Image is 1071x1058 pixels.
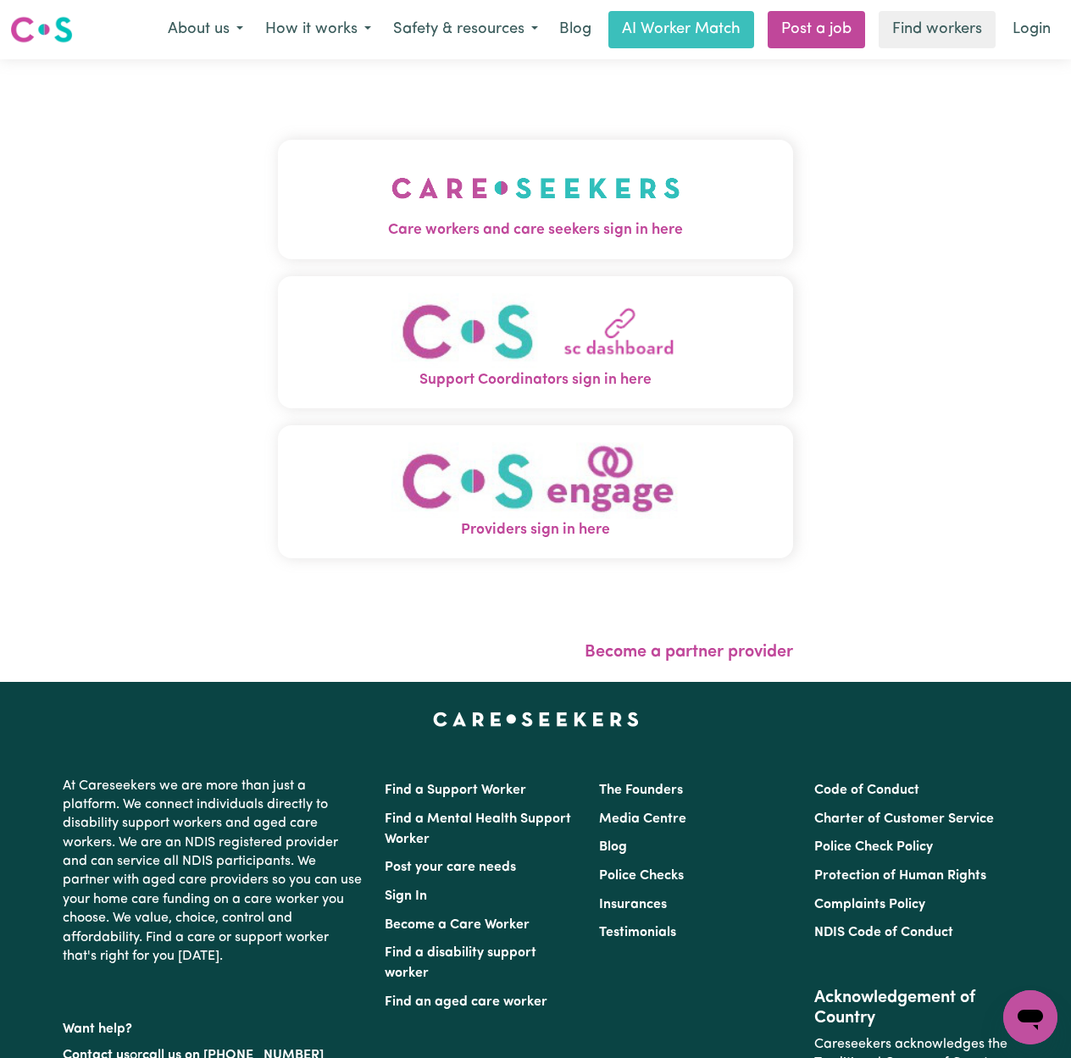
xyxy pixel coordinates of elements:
[278,276,793,409] button: Support Coordinators sign in here
[1002,11,1061,48] a: Login
[385,812,571,846] a: Find a Mental Health Support Worker
[814,840,933,854] a: Police Check Policy
[385,946,536,980] a: Find a disability support worker
[814,988,1008,1028] h2: Acknowledgement of Country
[278,219,793,241] span: Care workers and care seekers sign in here
[879,11,996,48] a: Find workers
[599,926,676,939] a: Testimonials
[599,840,627,854] a: Blog
[63,1013,364,1039] p: Want help?
[814,898,925,911] a: Complaints Policy
[385,918,530,932] a: Become a Care Worker
[278,369,793,391] span: Support Coordinators sign in here
[814,812,994,826] a: Charter of Customer Service
[599,812,686,826] a: Media Centre
[385,861,516,874] a: Post your care needs
[814,784,919,797] a: Code of Conduct
[814,926,953,939] a: NDIS Code of Conduct
[599,784,683,797] a: The Founders
[385,889,427,903] a: Sign In
[814,869,986,883] a: Protection of Human Rights
[10,14,73,45] img: Careseekers logo
[608,11,754,48] a: AI Worker Match
[382,12,549,47] button: Safety & resources
[278,519,793,541] span: Providers sign in here
[10,10,73,49] a: Careseekers logo
[157,12,254,47] button: About us
[599,869,684,883] a: Police Checks
[254,12,382,47] button: How it works
[385,995,547,1009] a: Find an aged care worker
[433,712,639,726] a: Careseekers home page
[549,11,602,48] a: Blog
[278,140,793,258] button: Care workers and care seekers sign in here
[63,770,364,973] p: At Careseekers we are more than just a platform. We connect individuals directly to disability su...
[1003,990,1057,1044] iframe: Button to launch messaging window
[385,784,526,797] a: Find a Support Worker
[768,11,865,48] a: Post a job
[585,644,793,661] a: Become a partner provider
[278,425,793,558] button: Providers sign in here
[599,898,667,911] a: Insurances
